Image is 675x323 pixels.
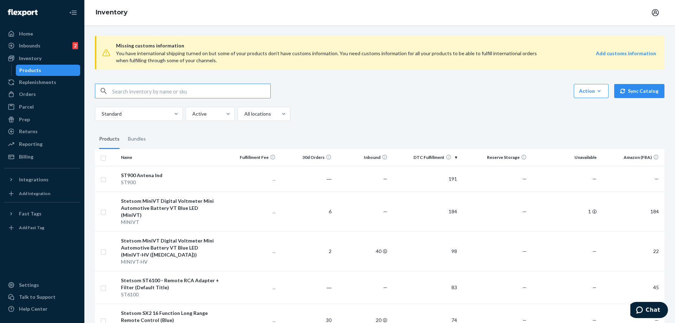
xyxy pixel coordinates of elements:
[4,40,80,51] a: Inbounds2
[592,284,597,290] span: —
[4,188,80,199] a: Add Integration
[19,176,49,183] div: Integrations
[19,67,41,74] div: Products
[334,231,390,271] td: 40
[596,50,656,56] strong: Add customs information
[278,192,334,231] td: 6
[599,149,664,166] th: Amazon (FBA)
[226,248,276,255] p: ...
[121,219,220,226] div: MINIVT
[121,277,220,291] div: Stetsom ST6100 - Remote RCA Adapter + Filter (Default Title)
[383,284,387,290] span: —
[522,176,527,182] span: —
[522,208,527,214] span: —
[390,149,460,166] th: DTC Fulfillment
[4,303,80,315] a: Help Center
[390,231,460,271] td: 98
[223,149,279,166] th: Fulfillment Fee
[4,208,80,219] button: Fast Tags
[522,284,527,290] span: —
[19,293,56,301] div: Talk to Support
[19,42,40,49] div: Inbounds
[4,114,80,125] a: Prep
[226,284,276,291] p: ...
[99,129,120,149] div: Products
[4,28,80,39] a: Home
[72,42,78,49] div: 2
[592,248,597,254] span: —
[614,84,664,98] button: Sync Catalog
[226,175,276,182] p: ...
[19,210,41,217] div: Fast Tags
[118,149,223,166] th: Name
[574,84,609,98] button: Action
[4,101,80,112] a: Parcel
[19,91,36,98] div: Orders
[334,149,390,166] th: Inbound
[4,138,80,150] a: Reporting
[121,258,220,265] div: MINIVT-HV
[19,153,33,160] div: Billing
[19,225,44,231] div: Add Fast Tag
[121,291,220,298] div: ST6100
[390,192,460,231] td: 184
[19,141,43,148] div: Reporting
[529,149,599,166] th: Unavailable
[599,231,664,271] td: 22
[4,126,80,137] a: Returns
[383,176,387,182] span: —
[630,302,668,319] iframe: Abre um widget para que você possa conversar por chat com um de nossos agentes
[19,282,39,289] div: Settings
[4,174,80,185] button: Integrations
[19,79,56,86] div: Replenishments
[4,222,80,233] a: Add Fast Tag
[101,110,102,117] input: Standard
[4,151,80,162] a: Billing
[278,231,334,271] td: 2
[599,192,664,231] td: 184
[592,317,597,323] span: —
[8,9,38,16] img: Flexport logo
[390,166,460,192] td: 191
[116,50,548,64] div: You have international shipping turned on but some of your products don’t have customs informatio...
[121,198,220,219] div: Stetsom MiniVT Digital Voltmeter Mini Automotive Battery VT Blue LED (MiniVT)
[19,55,41,62] div: Inventory
[19,190,50,196] div: Add Integration
[655,176,659,182] span: —
[226,208,276,215] p: ...
[121,179,220,186] div: ST900
[112,84,270,98] input: Search inventory by name or sku
[19,305,47,312] div: Help Center
[66,6,80,20] button: Close Navigation
[4,291,80,303] button: Talk to Support
[121,237,220,258] div: Stetsom MiniVT Digital Voltmeter Mini Automotive Battery VT Blue LED (MiniVT-HV ([MEDICAL_DATA]))
[390,271,460,304] td: 83
[529,192,599,231] td: 1
[4,53,80,64] a: Inventory
[599,271,664,304] td: 45
[383,208,387,214] span: —
[19,116,30,123] div: Prep
[596,50,656,64] a: Add customs information
[460,149,529,166] th: Reserve Storage
[121,172,220,179] div: ST900 Antena Ind
[128,129,146,149] div: Bundles
[278,166,334,192] td: ―
[4,89,80,100] a: Orders
[592,176,597,182] span: —
[19,30,33,37] div: Home
[648,6,662,20] button: Open account menu
[522,317,527,323] span: —
[579,88,603,95] div: Action
[655,317,659,323] span: —
[19,128,38,135] div: Returns
[90,2,133,23] ol: breadcrumbs
[4,279,80,291] a: Settings
[278,149,334,166] th: 30d Orders
[4,77,80,88] a: Replenishments
[116,41,656,50] span: Missing customs information
[278,271,334,304] td: ―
